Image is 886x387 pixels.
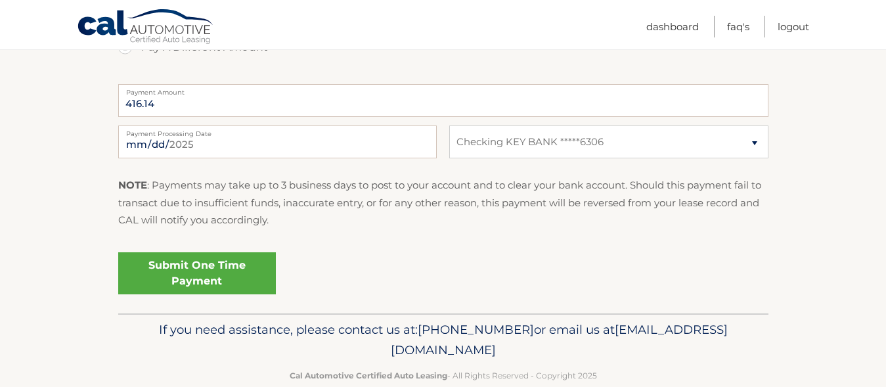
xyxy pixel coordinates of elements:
input: Payment Date [118,125,437,158]
input: Payment Amount [118,84,768,117]
label: Payment Processing Date [118,125,437,136]
p: : Payments may take up to 3 business days to post to your account and to clear your bank account.... [118,177,768,229]
a: Cal Automotive [77,9,215,47]
a: Dashboard [646,16,699,37]
span: [PHONE_NUMBER] [418,322,534,337]
strong: Cal Automotive Certified Auto Leasing [290,371,447,380]
label: Payment Amount [118,84,768,95]
a: Logout [778,16,809,37]
a: Submit One Time Payment [118,252,276,294]
strong: NOTE [118,179,147,191]
p: - All Rights Reserved - Copyright 2025 [127,369,760,382]
a: FAQ's [727,16,749,37]
p: If you need assistance, please contact us at: or email us at [127,319,760,361]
